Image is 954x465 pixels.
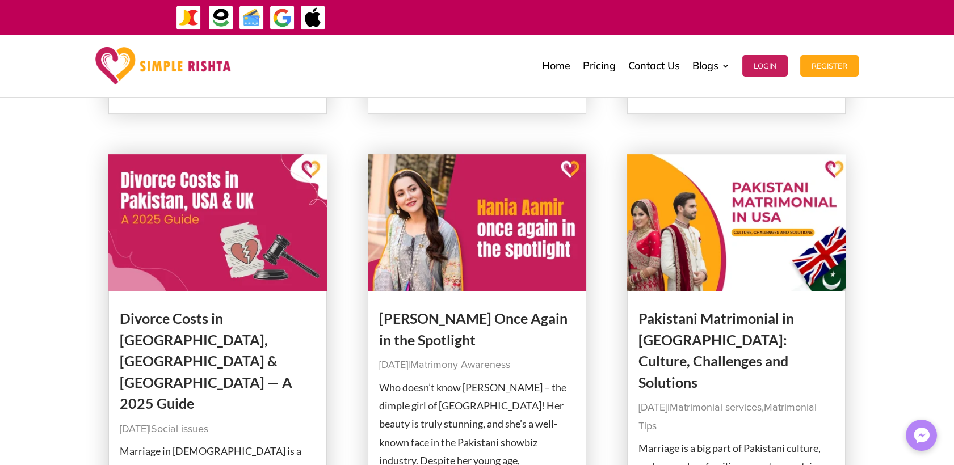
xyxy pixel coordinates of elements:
img: Credit Cards [239,5,264,31]
a: Matrimony Awareness [410,360,510,370]
p: | , [638,399,835,436]
img: Divorce Costs in Pakistan, USA & UK — A 2025 Guide [108,154,327,291]
a: Blogs [692,37,730,94]
a: Divorce Costs in [GEOGRAPHIC_DATA], [GEOGRAPHIC_DATA] & [GEOGRAPHIC_DATA] — A 2025 Guide [120,310,292,412]
img: EasyPaisa-icon [208,5,234,31]
span: [DATE] [379,360,408,370]
img: Hania Aamir Once Again in the Spotlight [368,154,587,291]
a: Matrimonial Tips [638,403,817,431]
span: [DATE] [120,424,149,434]
img: JazzCash-icon [176,5,201,31]
img: GooglePay-icon [270,5,295,31]
a: [PERSON_NAME] Once Again in the Spotlight [379,310,568,348]
strong: جاز کیش [581,7,610,27]
a: Pakistani Matrimonial in [GEOGRAPHIC_DATA]: Culture, Challenges and Solutions [638,310,794,391]
a: Pricing [583,37,616,94]
a: Register [800,37,859,94]
div: ایپ میں پیمنٹ صرف گوگل پے اور ایپل پے کے ذریعے ممکن ہے۔ ، یا کریڈٹ کارڈ کے ذریعے ویب سائٹ پر ہوگی۔ [360,10,850,24]
button: Login [742,55,788,77]
span: [DATE] [638,403,667,413]
img: Pakistani Matrimonial in USA: Culture, Challenges and Solutions [627,154,846,291]
p: | [120,420,316,438]
img: ApplePay-icon [300,5,326,31]
p: | [379,356,575,374]
a: Matrimonial services [670,403,762,413]
a: Social issues [151,424,208,434]
button: Register [800,55,859,77]
a: Login [742,37,788,94]
a: Home [542,37,570,94]
strong: ایزی پیسہ [546,7,578,27]
a: Contact Us [628,37,680,94]
img: Messenger [910,424,933,447]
